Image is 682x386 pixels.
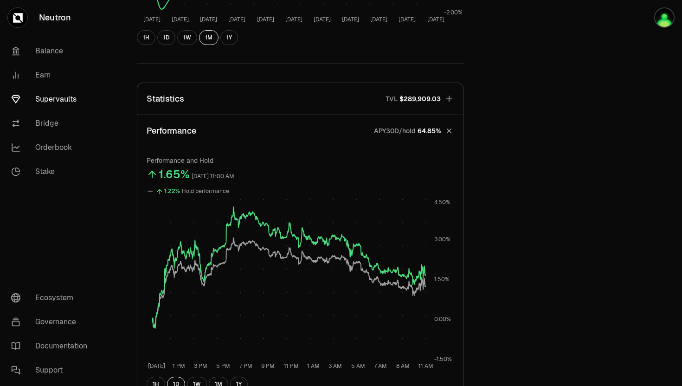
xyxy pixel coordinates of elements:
p: Performance and Hold [147,156,454,165]
tspan: [DATE] [143,16,161,23]
tspan: 4.50% [434,199,450,206]
img: q2 [654,7,675,28]
tspan: 3 AM [328,362,342,370]
p: Performance [147,124,196,137]
tspan: [DATE] [228,16,245,23]
tspan: -1.50% [434,355,452,363]
p: Statistics [147,92,184,105]
tspan: 8 AM [396,362,410,370]
p: APY30D/hold [374,126,416,135]
a: Documentation [4,334,100,358]
tspan: 9 PM [261,362,275,370]
button: PerformanceAPY30D/hold64.85% [137,115,463,147]
tspan: [DATE] [314,16,331,23]
span: 64.85% [418,126,441,135]
tspan: 1 PM [173,362,185,370]
button: 1M [199,30,219,45]
tspan: [DATE] [285,16,302,23]
tspan: 11 AM [418,362,433,370]
tspan: 7 AM [374,362,387,370]
tspan: 1 AM [307,362,320,370]
tspan: [DATE] [172,16,189,23]
a: Support [4,358,100,382]
button: 1D [157,30,175,45]
tspan: [DATE] [148,362,165,370]
div: 1.65% [159,167,190,182]
div: 1.22% [164,186,180,197]
tspan: [DATE] [427,16,444,23]
div: [DATE] 11:00 AM [192,171,234,182]
a: Orderbook [4,135,100,160]
a: Bridge [4,111,100,135]
div: Hold performance [182,186,229,197]
button: 1W [177,30,197,45]
tspan: [DATE] [257,16,274,23]
tspan: 11 PM [284,362,299,370]
tspan: -2.00% [444,9,463,16]
tspan: 3 PM [194,362,207,370]
tspan: 1.50% [434,276,450,283]
tspan: [DATE] [370,16,387,23]
tspan: 3.00% [434,236,450,243]
tspan: [DATE] [342,16,359,23]
a: Balance [4,39,100,63]
button: 1Y [220,30,238,45]
button: StatisticsTVL$289,909.03 [137,83,463,115]
a: Stake [4,160,100,184]
tspan: 7 PM [239,362,252,370]
p: TVL [386,94,398,103]
tspan: [DATE] [399,16,416,23]
span: $289,909.03 [399,94,441,103]
a: Governance [4,310,100,334]
a: Earn [4,63,100,87]
tspan: 5 PM [216,362,230,370]
a: Supervaults [4,87,100,111]
button: 1H [137,30,155,45]
a: Ecosystem [4,286,100,310]
tspan: 0.00% [434,315,451,323]
tspan: 5 AM [351,362,365,370]
tspan: [DATE] [200,16,217,23]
